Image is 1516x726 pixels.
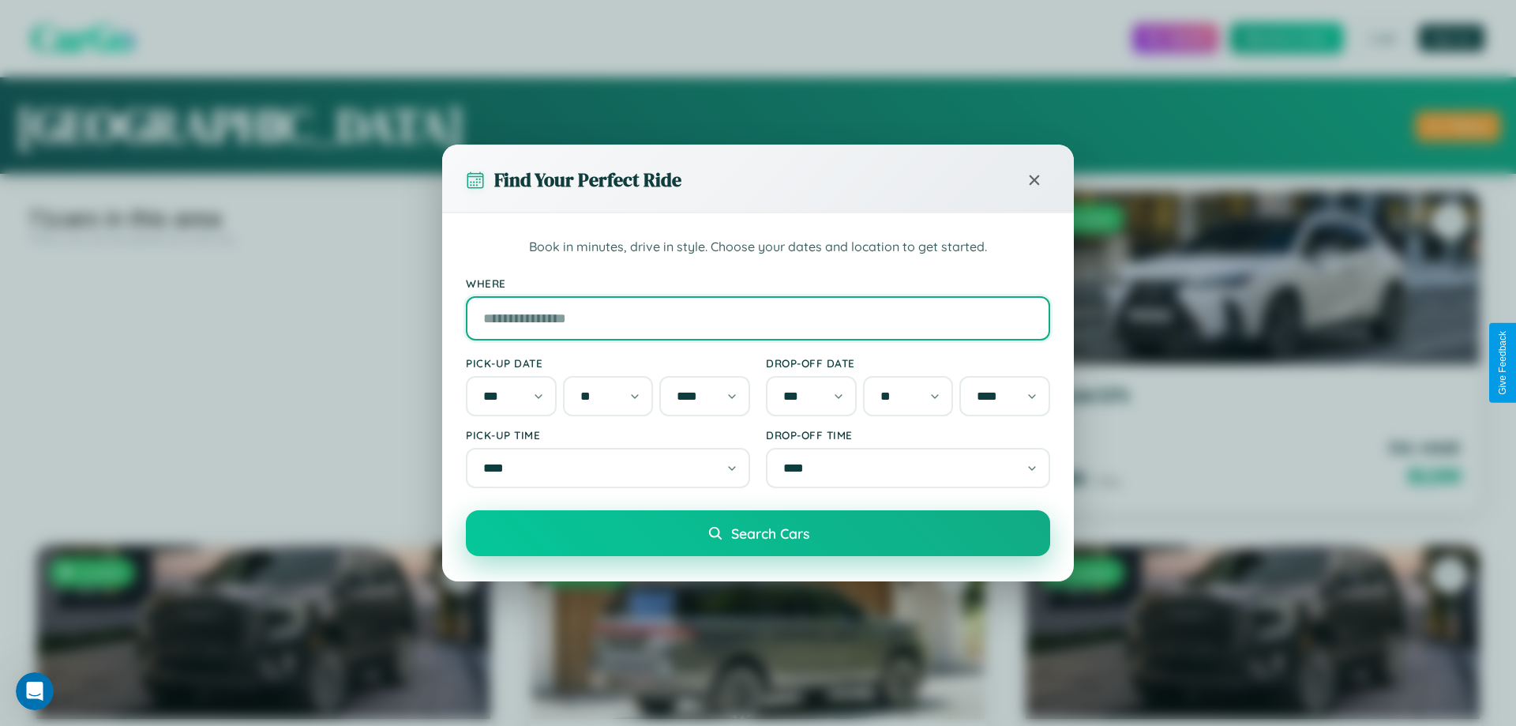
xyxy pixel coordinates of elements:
[494,167,681,193] h3: Find Your Perfect Ride
[466,276,1050,290] label: Where
[731,525,809,542] span: Search Cars
[766,428,1050,442] label: Drop-off Time
[466,428,750,442] label: Pick-up Time
[466,356,750,370] label: Pick-up Date
[466,510,1050,556] button: Search Cars
[766,356,1050,370] label: Drop-off Date
[466,237,1050,258] p: Book in minutes, drive in style. Choose your dates and location to get started.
